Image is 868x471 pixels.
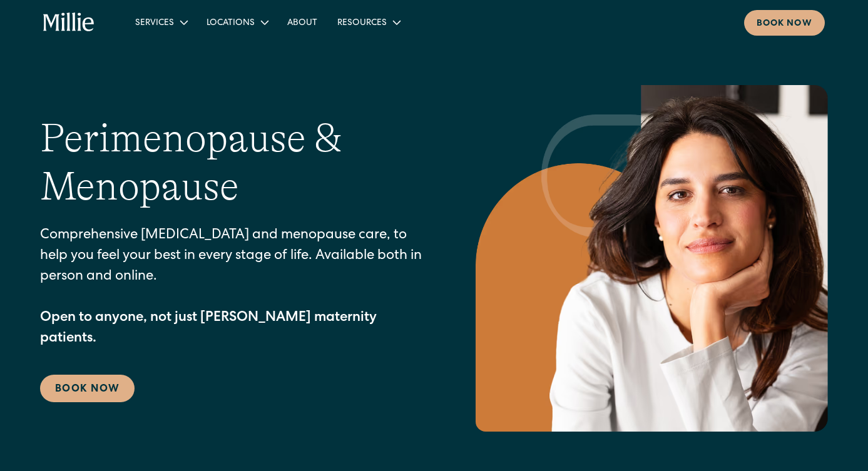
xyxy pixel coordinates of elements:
div: Services [125,12,197,33]
a: home [43,13,94,33]
a: Book now [744,10,825,36]
div: Locations [207,17,255,30]
div: Resources [327,12,409,33]
div: Book now [757,18,812,31]
h1: Perimenopause & Menopause [40,114,426,211]
div: Resources [337,17,387,30]
a: About [277,12,327,33]
div: Locations [197,12,277,33]
p: Comprehensive [MEDICAL_DATA] and menopause care, to help you feel your best in every stage of lif... [40,226,426,350]
img: Confident woman with long dark hair resting her chin on her hand, wearing a white blouse, looking... [476,85,828,432]
a: Book Now [40,375,135,402]
div: Services [135,17,174,30]
strong: Open to anyone, not just [PERSON_NAME] maternity patients. [40,311,377,346]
